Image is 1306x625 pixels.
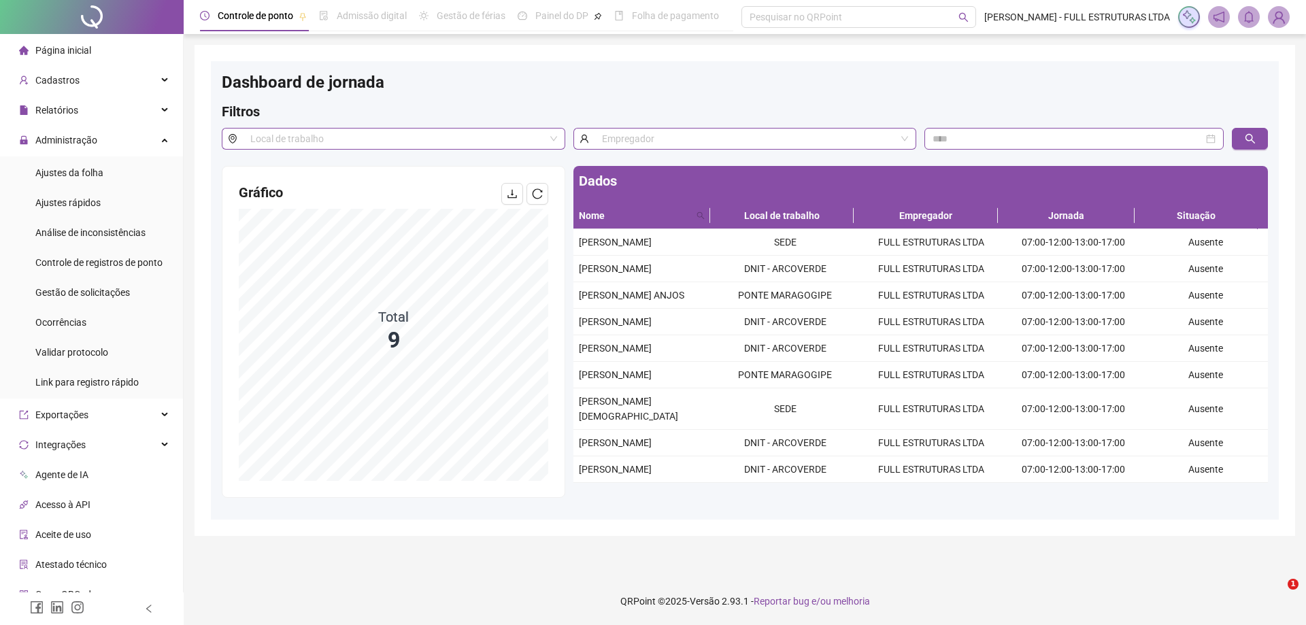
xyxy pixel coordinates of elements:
[712,335,858,362] td: DNIT - ARCOVERDE
[35,227,146,238] span: Análise de inconsistências
[1182,10,1196,24] img: sparkle-icon.fc2bf0ac1784a2077858766a79e2daf3.svg
[239,184,283,201] span: Gráfico
[614,11,624,20] span: book
[1143,362,1268,388] td: Ausente
[35,75,80,86] span: Cadastros
[50,601,64,614] span: linkedin
[1143,388,1268,430] td: Ausente
[858,456,1003,483] td: FULL ESTRUTURAS LTDA
[573,128,595,150] span: user
[319,11,329,20] span: file-done
[71,601,84,614] span: instagram
[858,309,1003,335] td: FULL ESTRUTURAS LTDA
[958,12,969,22] span: search
[532,188,543,199] span: reload
[19,500,29,509] span: api
[1004,256,1143,282] td: 07:00-12:00-13:00-17:00
[694,205,707,226] span: search
[184,577,1306,625] footer: QRPoint © 2025 - 2.93.1 -
[1269,7,1289,27] img: 71489
[579,343,652,354] span: [PERSON_NAME]
[632,10,719,21] span: Folha de pagamento
[35,347,108,358] span: Validar protocolo
[35,197,101,208] span: Ajustes rápidos
[579,369,652,380] span: [PERSON_NAME]
[1143,335,1268,362] td: Ausente
[998,203,1135,229] th: Jornada
[19,75,29,85] span: user-add
[437,10,505,21] span: Gestão de férias
[754,596,870,607] span: Reportar bug e/ou melhoria
[1004,456,1143,483] td: 07:00-12:00-13:00-17:00
[579,237,652,248] span: [PERSON_NAME]
[1135,203,1258,229] th: Situação
[35,409,88,420] span: Exportações
[1143,282,1268,309] td: Ausente
[35,287,130,298] span: Gestão de solicitações
[697,212,705,220] span: search
[35,559,107,570] span: Atestado técnico
[1004,430,1143,456] td: 07:00-12:00-13:00-17:00
[1245,133,1256,144] span: search
[984,10,1170,24] span: [PERSON_NAME] - FULL ESTRUTURAS LTDA
[579,290,684,301] span: [PERSON_NAME] ANJOS
[712,256,858,282] td: DNIT - ARCOVERDE
[858,282,1003,309] td: FULL ESTRUTURAS LTDA
[222,103,260,120] span: Filtros
[858,430,1003,456] td: FULL ESTRUTURAS LTDA
[222,128,243,150] span: environment
[579,437,652,448] span: [PERSON_NAME]
[1143,229,1268,256] td: Ausente
[1143,309,1268,335] td: Ausente
[1004,282,1143,309] td: 07:00-12:00-13:00-17:00
[858,256,1003,282] td: FULL ESTRUTURAS LTDA
[1004,229,1143,256] td: 07:00-12:00-13:00-17:00
[35,377,139,388] span: Link para registro rápido
[1143,430,1268,456] td: Ausente
[594,12,602,20] span: pushpin
[507,188,518,199] span: download
[19,46,29,55] span: home
[30,601,44,614] span: facebook
[690,596,720,607] span: Versão
[35,469,88,480] span: Agente de IA
[1004,388,1143,430] td: 07:00-12:00-13:00-17:00
[19,440,29,450] span: sync
[579,464,652,475] span: [PERSON_NAME]
[35,45,91,56] span: Página inicial
[35,589,96,600] span: Gerar QRCode
[710,203,854,229] th: Local de trabalho
[1260,579,1292,611] iframe: Intercom live chat
[19,560,29,569] span: solution
[1004,335,1143,362] td: 07:00-12:00-13:00-17:00
[35,257,163,268] span: Controle de registros de ponto
[579,173,617,189] span: Dados
[712,388,858,430] td: SEDE
[579,396,678,422] span: [PERSON_NAME][DEMOGRAPHIC_DATA]
[35,167,103,178] span: Ajustes da folha
[858,229,1003,256] td: FULL ESTRUTURAS LTDA
[19,135,29,145] span: lock
[1004,362,1143,388] td: 07:00-12:00-13:00-17:00
[854,203,997,229] th: Empregador
[35,105,78,116] span: Relatórios
[19,530,29,539] span: audit
[712,309,858,335] td: DNIT - ARCOVERDE
[218,10,293,21] span: Controle de ponto
[579,263,652,274] span: [PERSON_NAME]
[200,11,210,20] span: clock-circle
[579,316,652,327] span: [PERSON_NAME]
[518,11,527,20] span: dashboard
[1143,256,1268,282] td: Ausente
[1213,11,1225,23] span: notification
[35,317,86,328] span: Ocorrências
[35,529,91,540] span: Aceite de uso
[35,439,86,450] span: Integrações
[19,105,29,115] span: file
[35,135,97,146] span: Administração
[1143,456,1268,483] td: Ausente
[144,604,154,613] span: left
[712,282,858,309] td: PONTE MARAGOGIPE
[419,11,429,20] span: sun
[1243,11,1255,23] span: bell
